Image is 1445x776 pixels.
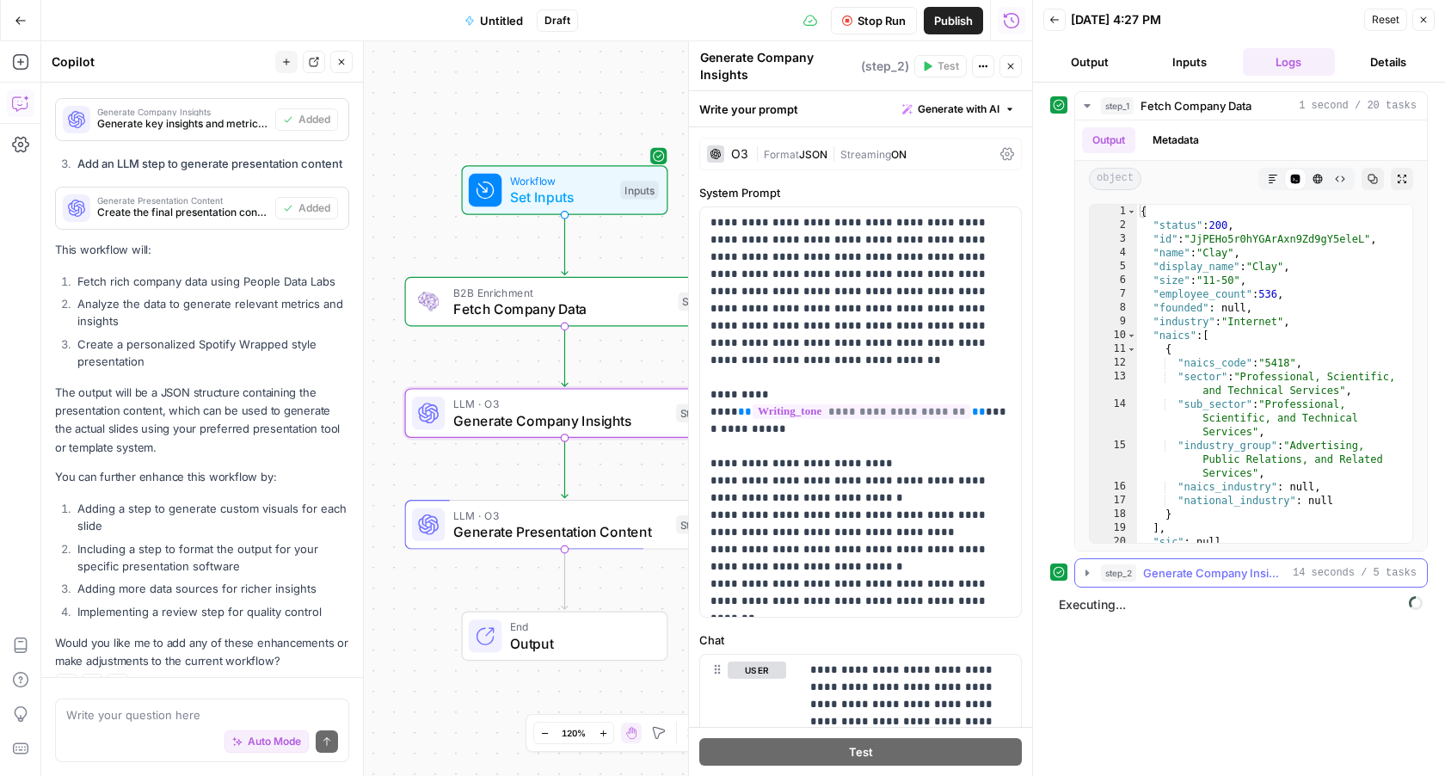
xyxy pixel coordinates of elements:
[510,633,650,654] span: Output
[1127,205,1136,219] span: Toggle code folding, rows 1 through 124
[73,500,349,534] li: Adding a step to generate custom visuals for each slide
[418,292,439,312] img: lpaqdqy7dn0qih3o8499dt77wl9d
[454,7,533,34] button: Untitled
[405,388,725,438] div: LLM · O3Generate Company InsightsStep 2
[849,743,873,761] span: Test
[562,326,568,386] g: Edge from step_1 to step_2
[1090,260,1137,274] div: 5
[799,148,827,161] span: JSON
[73,603,349,620] li: Implementing a review step for quality control
[895,98,1022,120] button: Generate with AI
[562,726,586,740] span: 120%
[1043,48,1136,76] button: Output
[1075,92,1427,120] button: 1 second / 20 tasks
[55,468,349,486] p: You can further enhance this workflow by:
[914,55,967,77] button: Test
[1082,127,1135,153] button: Output
[248,734,301,749] span: Auto Mode
[510,187,612,207] span: Set Inputs
[298,200,330,216] span: Added
[918,102,999,117] span: Generate with AI
[924,7,983,34] button: Publish
[689,91,1032,126] div: Write your prompt
[224,730,309,753] button: Auto Mode
[1342,48,1435,76] button: Details
[1127,342,1136,356] span: Toggle code folding, rows 11 through 18
[1075,120,1427,551] div: 1 second / 20 tasks
[453,507,668,523] span: LLM · O3
[679,293,716,311] div: Step 1
[562,438,568,498] g: Edge from step_2 to step_3
[73,580,349,597] li: Adding more data sources for richer insights
[1090,287,1137,301] div: 7
[1090,508,1137,521] div: 18
[55,384,349,457] p: The output will be a JSON structure containing the presentation content, which can be used to gen...
[52,53,270,71] div: Copilot
[1141,97,1251,114] span: Fetch Company Data
[676,403,716,422] div: Step 2
[1090,219,1137,232] div: 2
[453,410,668,431] span: Generate Company Insights
[1127,329,1136,342] span: Toggle code folding, rows 10 through 19
[510,173,612,189] span: Workflow
[1090,301,1137,315] div: 8
[73,540,349,575] li: Including a step to format the output for your specific presentation software
[700,49,857,83] textarea: Generate Company Insights
[1090,535,1137,549] div: 20
[938,59,959,74] span: Test
[1090,397,1137,439] div: 14
[73,336,349,370] li: Create a personalized Spotify Wrapped style presentation
[620,181,658,200] div: Inputs
[755,145,764,162] span: |
[55,241,349,259] p: This workflow will:
[480,12,523,29] span: Untitled
[77,69,298,83] strong: Add an LLM step to analyze company data
[1142,127,1209,153] button: Metadata
[1364,9,1407,31] button: Reset
[1243,48,1336,76] button: Logs
[73,273,349,290] li: Fetch rich company data using People Data Labs
[97,116,268,132] span: Generate key insights and metrics for the presentation
[1101,564,1136,582] span: step_2
[97,205,268,220] span: Create the final presentation content with personalized metrics
[77,157,342,170] strong: Add an LLM step to generate presentation content
[861,58,909,75] span: ( step_2 )
[453,396,668,412] span: LLM · O3
[405,612,725,662] div: EndOutput
[1090,439,1137,480] div: 15
[1090,342,1137,356] div: 11
[510,619,650,635] span: End
[1075,559,1427,587] button: 14 seconds / 5 tasks
[1089,168,1141,190] span: object
[858,12,906,29] span: Stop Run
[1090,494,1137,508] div: 17
[1090,246,1137,260] div: 4
[731,148,748,160] div: O3
[1143,48,1236,76] button: Inputs
[676,515,716,534] div: Step 3
[1143,564,1286,582] span: Generate Company Insights
[405,165,725,215] div: WorkflowSet InputsInputs
[840,148,891,161] span: Streaming
[699,631,1022,649] label: Chat
[1054,591,1428,619] span: Executing...
[1101,97,1134,114] span: step_1
[453,299,670,319] span: Fetch Company Data
[298,112,330,127] span: Added
[1299,98,1417,114] span: 1 second / 20 tasks
[562,215,568,275] g: Edge from start to step_1
[562,550,568,610] g: Edge from step_3 to end
[1293,565,1417,581] span: 14 seconds / 5 tasks
[1090,205,1137,219] div: 1
[1090,315,1137,329] div: 9
[728,662,786,679] button: user
[97,108,268,116] span: Generate Company Insights
[831,7,917,34] button: Stop Run
[764,148,799,161] span: Format
[544,13,570,28] span: Draft
[1090,329,1137,342] div: 10
[97,196,268,205] span: Generate Presentation Content
[699,738,1022,766] button: Test
[1090,480,1137,494] div: 16
[275,197,338,219] button: Added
